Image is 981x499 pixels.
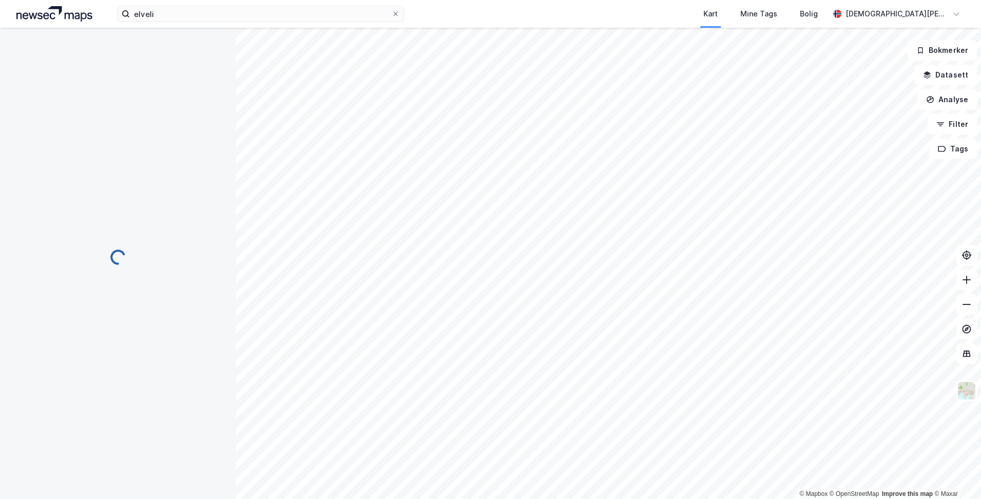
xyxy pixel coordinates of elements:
[130,6,391,22] input: Søk på adresse, matrikkel, gårdeiere, leietakere eller personer
[930,450,981,499] iframe: Chat Widget
[799,490,828,497] a: Mapbox
[740,8,777,20] div: Mine Tags
[914,65,977,85] button: Datasett
[917,89,977,110] button: Analyse
[110,249,126,265] img: spinner.a6d8c91a73a9ac5275cf975e30b51cfb.svg
[846,8,948,20] div: [DEMOGRAPHIC_DATA][PERSON_NAME]
[16,6,92,22] img: logo.a4113a55bc3d86da70a041830d287a7e.svg
[929,139,977,159] button: Tags
[830,490,879,497] a: OpenStreetMap
[928,114,977,135] button: Filter
[882,490,933,497] a: Improve this map
[703,8,718,20] div: Kart
[800,8,818,20] div: Bolig
[908,40,977,61] button: Bokmerker
[930,450,981,499] div: Kontrollprogram for chat
[957,381,976,400] img: Z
